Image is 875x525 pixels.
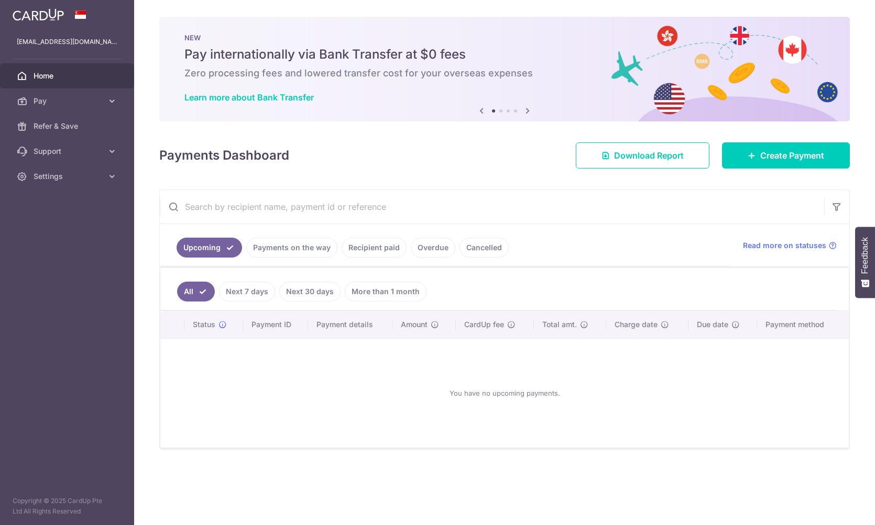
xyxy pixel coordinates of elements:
h4: Payments Dashboard [159,146,289,165]
a: All [177,282,215,301]
a: Read more on statuses [743,240,837,251]
th: Payment ID [243,311,308,338]
span: Total amt. [542,319,577,330]
th: Payment method [757,311,849,338]
span: Feedback [860,237,870,274]
a: Create Payment [722,142,850,169]
th: Payment details [308,311,392,338]
span: Home [34,71,103,81]
a: Recipient paid [342,238,407,258]
span: Amount [401,319,428,330]
span: CardUp fee [464,319,504,330]
span: Status [193,319,215,330]
a: Cancelled [460,238,509,258]
h6: Zero processing fees and lowered transfer cost for your overseas expenses [184,67,825,80]
a: Learn more about Bank Transfer [184,92,314,103]
a: Download Report [576,142,709,169]
a: Upcoming [177,238,242,258]
a: More than 1 month [345,282,426,301]
img: CardUp [13,8,64,21]
a: Overdue [411,238,455,258]
button: Feedback - Show survey [855,227,875,298]
a: Payments on the way [246,238,337,258]
span: Download Report [614,149,684,162]
img: Bank transfer banner [159,17,850,121]
input: Search by recipient name, payment id or reference [160,190,824,224]
p: [EMAIL_ADDRESS][DOMAIN_NAME] [17,37,117,47]
span: Due date [697,319,728,330]
span: Read more on statuses [743,240,826,251]
a: Next 7 days [219,282,275,301]
h5: Pay internationally via Bank Transfer at $0 fees [184,46,825,63]
span: Create Payment [760,149,824,162]
a: Next 30 days [279,282,341,301]
span: Charge date [615,319,658,330]
span: Refer & Save [34,121,103,131]
span: Pay [34,96,103,106]
span: Support [34,146,103,157]
span: Settings [34,171,103,182]
p: NEW [184,33,825,42]
div: You have no upcoming payments. [173,347,836,439]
